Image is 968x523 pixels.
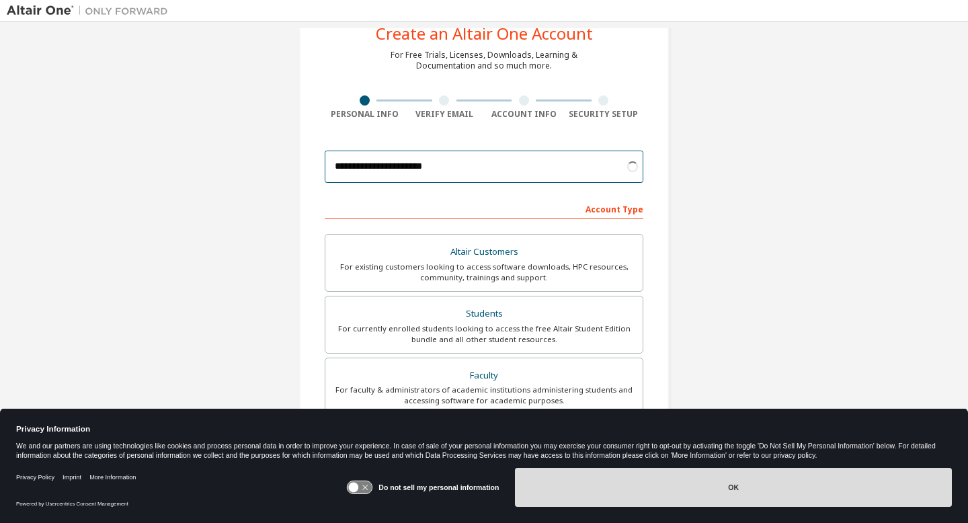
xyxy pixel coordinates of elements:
[333,305,635,323] div: Students
[325,198,643,219] div: Account Type
[405,109,485,120] div: Verify Email
[333,366,635,385] div: Faculty
[376,26,593,42] div: Create an Altair One Account
[564,109,644,120] div: Security Setup
[391,50,577,71] div: For Free Trials, Licenses, Downloads, Learning & Documentation and so much more.
[484,109,564,120] div: Account Info
[325,109,405,120] div: Personal Info
[333,261,635,283] div: For existing customers looking to access software downloads, HPC resources, community, trainings ...
[7,4,175,17] img: Altair One
[333,243,635,261] div: Altair Customers
[333,385,635,406] div: For faculty & administrators of academic institutions administering students and accessing softwa...
[333,323,635,345] div: For currently enrolled students looking to access the free Altair Student Edition bundle and all ...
